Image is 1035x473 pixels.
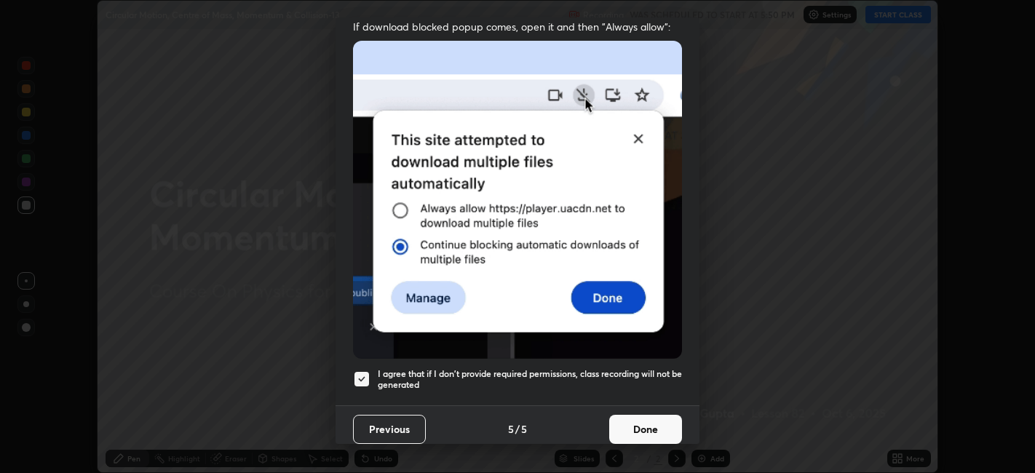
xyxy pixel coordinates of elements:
img: downloads-permission-blocked.gif [353,41,682,359]
h5: I agree that if I don't provide required permissions, class recording will not be generated [378,368,682,391]
h4: / [515,421,520,437]
button: Previous [353,415,426,444]
h4: 5 [521,421,527,437]
h4: 5 [508,421,514,437]
button: Done [609,415,682,444]
span: If download blocked popup comes, open it and then "Always allow": [353,20,682,33]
